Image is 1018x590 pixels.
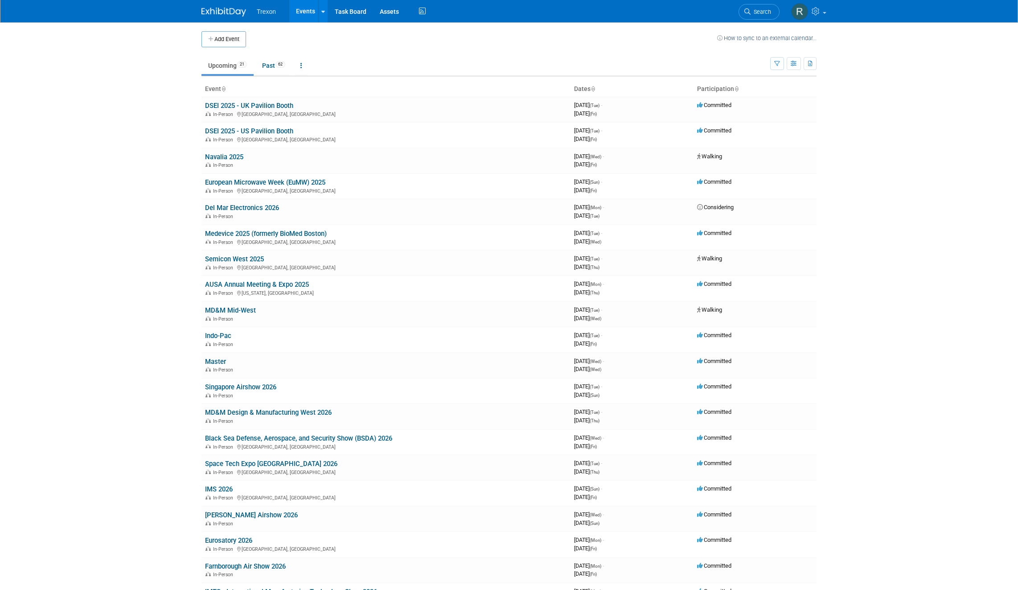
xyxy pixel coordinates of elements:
[205,332,231,340] a: Indo-Pac
[205,408,332,417] a: MD&M Design & Manufacturing West 2026
[590,410,599,415] span: (Tue)
[574,204,604,210] span: [DATE]
[205,281,309,289] a: AUSA Annual Meeting & Expo 2025
[205,162,211,167] img: In-Person Event
[205,204,279,212] a: Del Mar Electronics 2026
[601,255,602,262] span: -
[590,436,601,441] span: (Wed)
[601,102,602,108] span: -
[213,111,236,117] span: In-Person
[213,495,236,501] span: In-Person
[603,281,604,287] span: -
[205,393,211,397] img: In-Person Event
[590,231,599,236] span: (Tue)
[205,562,286,570] a: Farnborough Air Show 2026
[697,434,731,441] span: Committed
[697,332,731,338] span: Committed
[590,546,597,551] span: (Fri)
[590,239,601,244] span: (Wed)
[574,536,604,543] span: [DATE]
[213,188,236,194] span: In-Person
[205,153,243,161] a: Navalia 2025
[590,282,601,287] span: (Mon)
[601,485,602,492] span: -
[205,111,211,116] img: In-Person Event
[697,562,731,569] span: Committed
[601,230,602,236] span: -
[574,230,602,236] span: [DATE]
[213,290,236,296] span: In-Person
[205,358,226,366] a: Master
[574,102,602,108] span: [DATE]
[221,85,226,92] a: Sort by Event Name
[205,536,252,545] a: Eurosatory 2026
[717,35,817,41] a: How to sync to an external calendar...
[590,214,599,219] span: (Tue)
[697,511,731,518] span: Committed
[205,434,392,442] a: Black Sea Defense, Aerospace, and Security Show (BSDA) 2026
[205,460,337,468] a: Space Tech Expo [GEOGRAPHIC_DATA] 2026
[574,187,597,194] span: [DATE]
[574,358,604,364] span: [DATE]
[201,57,254,74] a: Upcoming21
[734,85,739,92] a: Sort by Participation Type
[574,494,597,500] span: [DATE]
[590,162,597,167] span: (Fri)
[590,265,599,270] span: (Thu)
[205,238,567,245] div: [GEOGRAPHIC_DATA], [GEOGRAPHIC_DATA]
[213,521,236,527] span: In-Person
[201,8,246,17] img: ExhibitDay
[590,333,599,338] span: (Tue)
[205,545,567,552] div: [GEOGRAPHIC_DATA], [GEOGRAPHIC_DATA]
[205,367,211,371] img: In-Person Event
[205,468,567,475] div: [GEOGRAPHIC_DATA], [GEOGRAPHIC_DATA]
[213,444,236,450] span: In-Person
[601,332,602,338] span: -
[571,82,694,97] th: Dates
[257,8,276,15] span: Trexon
[205,136,567,143] div: [GEOGRAPHIC_DATA], [GEOGRAPHIC_DATA]
[205,110,567,117] div: [GEOGRAPHIC_DATA], [GEOGRAPHIC_DATA]
[205,239,211,244] img: In-Person Event
[205,546,211,551] img: In-Person Event
[590,444,597,449] span: (Fri)
[213,162,236,168] span: In-Person
[590,495,597,500] span: (Fri)
[574,417,599,424] span: [DATE]
[574,178,602,185] span: [DATE]
[574,468,599,475] span: [DATE]
[574,306,602,313] span: [DATE]
[601,127,602,134] span: -
[574,238,601,245] span: [DATE]
[205,342,211,346] img: In-Person Event
[205,383,276,391] a: Singapore Airshow 2026
[694,82,817,97] th: Participation
[205,102,293,110] a: DSEI 2025 - UK Pavilion Booth
[590,384,599,389] span: (Tue)
[601,383,602,390] span: -
[205,290,211,295] img: In-Person Event
[697,460,731,466] span: Committed
[201,31,246,47] button: Add Event
[590,188,597,193] span: (Fri)
[603,358,604,364] span: -
[574,434,604,441] span: [DATE]
[697,102,731,108] span: Committed
[205,214,211,218] img: In-Person Event
[205,255,264,263] a: Semicon West 2025
[205,485,233,493] a: IMS 2026
[213,137,236,143] span: In-Person
[751,8,771,15] span: Search
[255,57,292,74] a: Past62
[205,521,211,525] img: In-Person Event
[213,367,236,373] span: In-Person
[574,315,601,322] span: [DATE]
[205,444,211,449] img: In-Person Event
[213,393,236,399] span: In-Person
[275,61,285,68] span: 62
[590,256,599,261] span: (Tue)
[590,180,599,185] span: (Sun)
[590,393,599,398] span: (Sun)
[590,521,599,526] span: (Sun)
[697,485,731,492] span: Committed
